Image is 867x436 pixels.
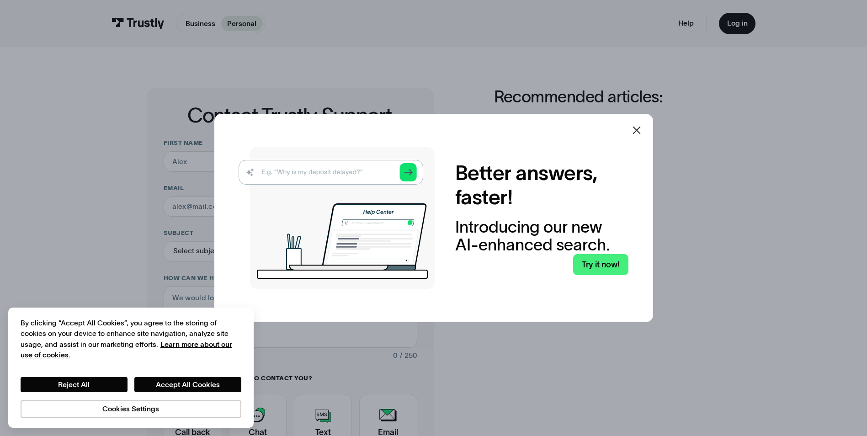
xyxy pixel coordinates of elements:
div: By clicking “Accept All Cookies”, you agree to the storing of cookies on your device to enhance s... [21,318,241,361]
button: Reject All [21,377,128,393]
button: Cookies Settings [21,400,241,418]
div: Introducing our new AI-enhanced search. [455,218,628,254]
div: Privacy [21,318,241,418]
button: Accept All Cookies [134,377,241,393]
div: Cookie banner [8,308,254,428]
a: Try it now! [573,254,628,276]
h2: Better answers, faster! [455,161,628,210]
